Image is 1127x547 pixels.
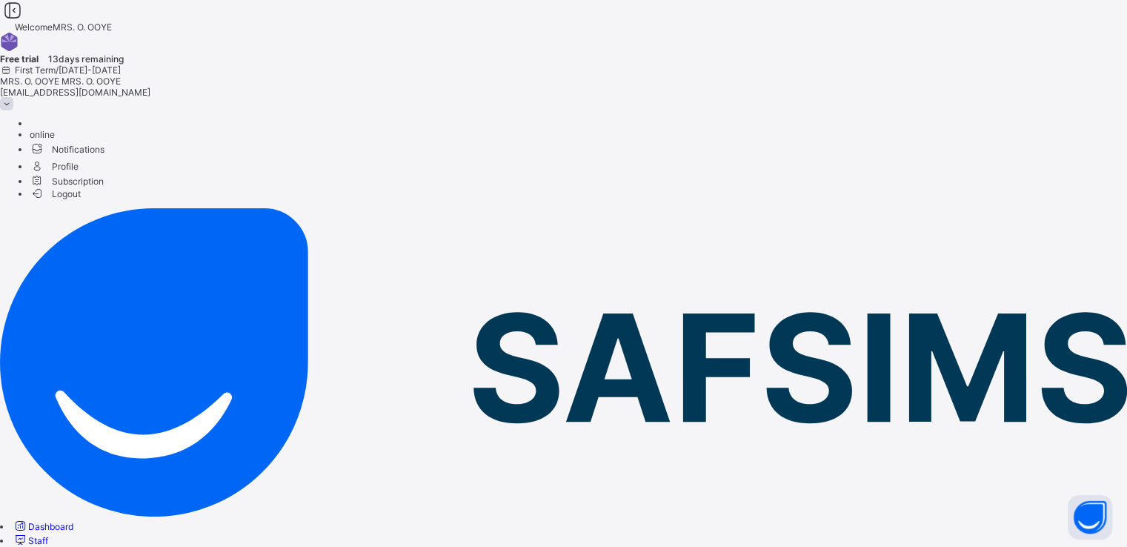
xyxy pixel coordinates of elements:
span: Dashboard [28,521,73,532]
a: Staff [13,535,48,546]
span: Profile [30,157,1127,174]
button: Open asap [1068,495,1112,540]
span: Staff [28,535,48,546]
li: dropdown-list-item-null-2 [30,129,1127,140]
li: dropdown-list-item-null-6 [30,174,1127,187]
span: Welcome MRS. O. OOYE [15,21,112,33]
span: Subscription [30,176,104,187]
span: online [30,129,55,140]
li: dropdown-list-item-text-4 [30,157,1127,174]
li: dropdown-list-item-text-3 [30,140,1127,157]
span: Logout [30,186,81,202]
a: Dashboard [13,521,73,532]
span: Notifications [30,140,1127,157]
li: dropdown-list-item-buttom-7 [30,187,1127,199]
li: dropdown-list-item-null-0 [30,118,1127,129]
span: 13 days remaining [48,53,124,64]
